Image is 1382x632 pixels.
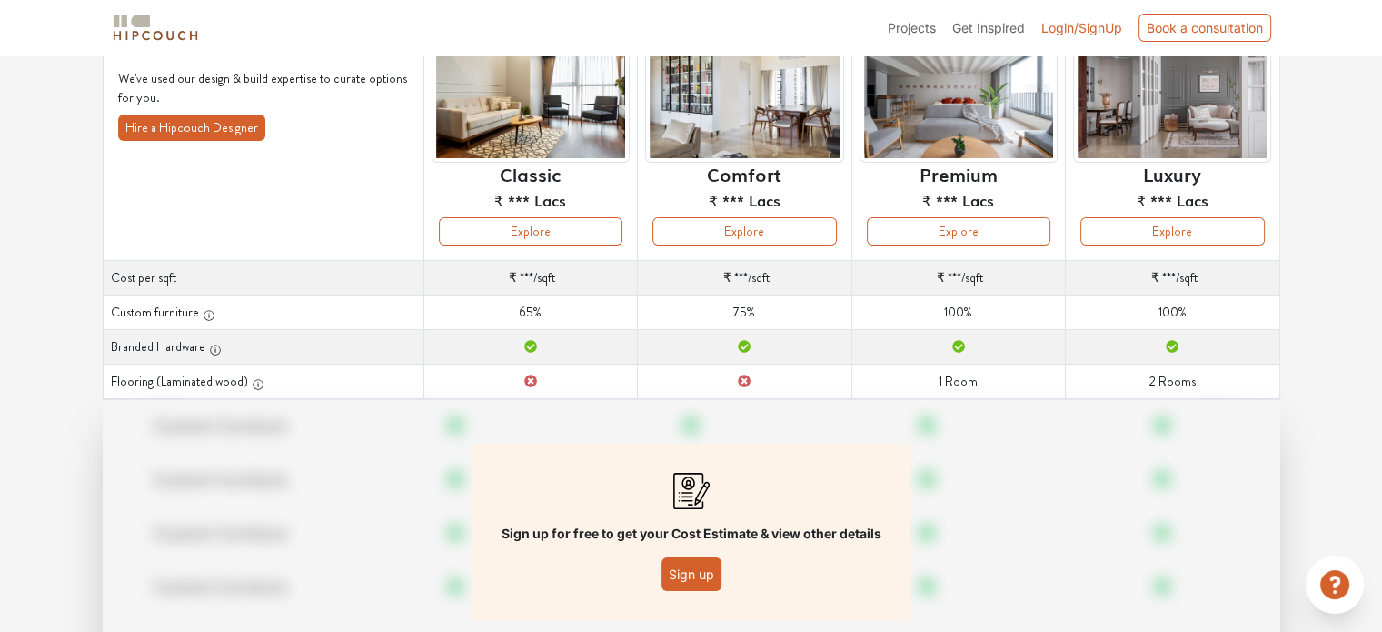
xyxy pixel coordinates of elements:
h6: Premium [920,163,998,185]
span: logo-horizontal.svg [110,7,201,48]
td: 65% [423,296,637,330]
img: header-preview [645,27,843,163]
th: Cost per sqft [103,261,423,296]
p: We've used our design & build expertise to curate options for you. [118,69,409,107]
h6: Classic [500,163,561,185]
td: 100% [851,296,1065,330]
img: header-preview [1073,27,1271,163]
td: /sqft [423,261,637,296]
button: Explore [1080,217,1264,246]
img: logo-horizontal.svg [110,12,201,44]
button: Hire a Hipcouch Designer [118,115,265,141]
h6: Comfort [707,163,781,185]
span: Login/SignUp [1041,20,1122,35]
img: header-preview [860,27,1058,163]
button: Explore [439,217,622,246]
th: Branded Hardware [103,330,423,365]
h4: Curated Just For You! [118,35,409,62]
h6: Luxury [1143,163,1201,185]
span: Projects [888,20,936,35]
img: header-preview [432,27,630,163]
td: /sqft [1066,261,1279,296]
button: Explore [652,217,836,246]
td: /sqft [851,261,1065,296]
td: 1 Room [851,365,1065,399]
td: 2 Rooms [1066,365,1279,399]
p: Sign up for free to get your Cost Estimate & view other details [502,524,881,543]
td: 75% [638,296,851,330]
td: /sqft [638,261,851,296]
button: Sign up [661,557,721,591]
td: 100% [1066,296,1279,330]
th: Custom furniture [103,296,423,330]
button: Explore [867,217,1050,246]
th: Flooring (Laminated wood) [103,365,423,399]
span: Get Inspired [952,20,1025,35]
div: Book a consultation [1138,14,1271,42]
